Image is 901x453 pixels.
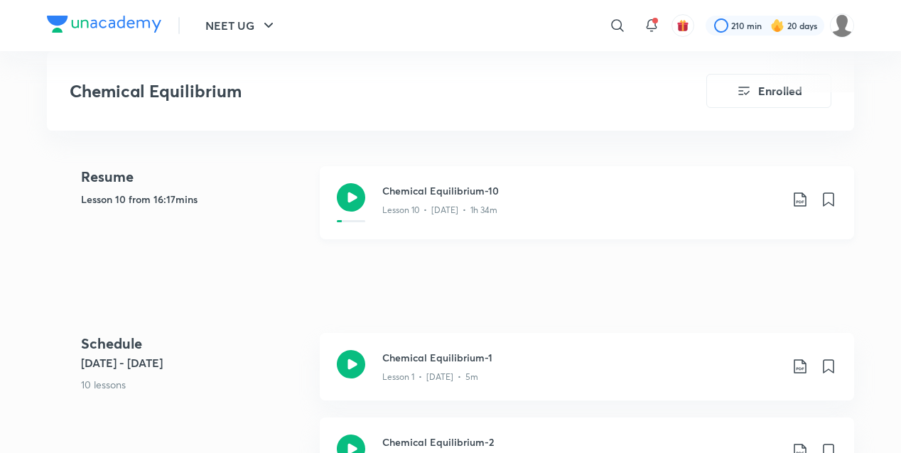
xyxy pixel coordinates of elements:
h4: Resume [81,166,308,187]
h5: Lesson 10 from 16:17mins [81,192,308,207]
button: Enrolled [706,74,831,108]
a: Chemical Equilibrium-10Lesson 10 • [DATE] • 1h 34m [320,166,854,256]
button: avatar [671,14,694,37]
img: avatar [676,19,689,32]
a: Company Logo [47,16,161,36]
button: NEET UG [197,11,286,40]
h3: Chemical Equilibrium-1 [382,350,780,365]
img: Company Logo [47,16,161,33]
p: Lesson 1 • [DATE] • 5m [382,371,478,383]
img: Disha C [830,13,854,38]
p: Lesson 10 • [DATE] • 1h 34m [382,204,497,217]
img: streak [770,18,784,33]
h3: Chemical Equilibrium [70,81,626,102]
a: Chemical Equilibrium-1Lesson 1 • [DATE] • 5m [320,333,854,417]
h3: Chemical Equilibrium-2 [382,435,780,449]
p: 10 lessons [81,377,308,392]
h5: [DATE] - [DATE] [81,354,308,371]
h4: Schedule [81,333,308,354]
h3: Chemical Equilibrium-10 [382,183,780,198]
